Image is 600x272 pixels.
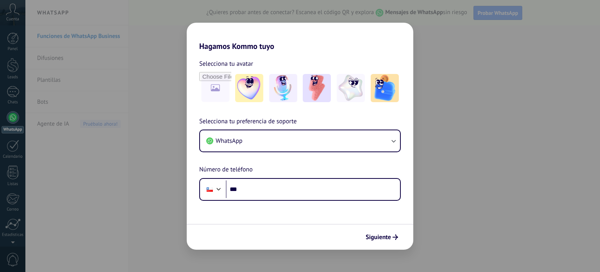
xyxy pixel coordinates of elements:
[371,74,399,102] img: -5.jpeg
[216,137,243,145] span: WhatsApp
[199,165,253,175] span: Número de teléfono
[337,74,365,102] img: -4.jpeg
[362,231,402,244] button: Siguiente
[200,130,400,151] button: WhatsApp
[199,117,297,127] span: Selecciona tu preferencia de soporte
[187,23,413,51] h2: Hagamos Kommo tuyo
[235,74,263,102] img: -1.jpeg
[303,74,331,102] img: -3.jpeg
[269,74,297,102] img: -2.jpeg
[199,59,253,69] span: Selecciona tu avatar
[202,181,217,198] div: Chile: + 56
[366,234,391,240] span: Siguiente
